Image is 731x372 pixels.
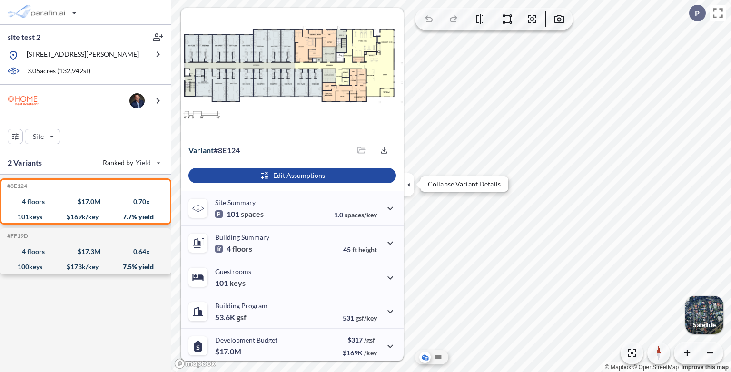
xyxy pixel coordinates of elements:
[8,32,40,42] p: site test 2
[215,313,247,322] p: 53.6K
[8,92,39,109] img: BrandImage
[358,245,377,254] span: height
[693,321,716,329] p: Satellite
[8,157,42,168] p: 2 Variants
[428,180,501,188] p: Collapse Variant Details
[136,158,151,167] span: Yield
[364,349,377,357] span: /key
[27,66,90,77] p: 3.05 acres ( 132,942 sf)
[215,198,256,206] p: Site Summary
[433,352,444,363] button: Site Plan
[343,349,377,357] p: $169K
[605,364,631,371] a: Mapbox
[215,278,246,288] p: 101
[188,146,214,155] span: Variant
[343,336,377,344] p: $317
[682,364,729,371] a: Improve this map
[237,313,247,322] span: gsf
[334,211,377,219] p: 1.0
[215,267,251,275] p: Guestrooms
[129,93,145,108] img: user logo
[215,233,269,241] p: Building Summary
[181,8,404,137] img: Floorplans preview
[364,336,375,344] span: /gsf
[174,358,216,369] a: Mapbox homepage
[343,245,377,254] p: 45
[352,245,357,254] span: ft
[685,296,723,334] button: Switcher ImageSatellite
[685,296,723,334] img: Switcher Image
[273,171,325,180] p: Edit Assumptions
[215,336,277,344] p: Development Budget
[229,278,246,288] span: keys
[95,155,167,170] button: Ranked by Yield
[188,146,240,155] p: # 8e124
[27,49,139,61] p: [STREET_ADDRESS][PERSON_NAME]
[241,209,264,219] span: spaces
[33,132,44,141] p: Site
[215,209,264,219] p: 101
[632,364,679,371] a: OpenStreetMap
[343,314,377,322] p: 531
[695,9,700,18] p: P
[5,233,28,239] h5: Click to copy the code
[188,168,396,183] button: Edit Assumptions
[5,183,27,189] h5: Click to copy the code
[356,314,377,322] span: gsf/key
[25,129,60,144] button: Site
[345,211,377,219] span: spaces/key
[215,244,252,254] p: 4
[232,244,252,254] span: floors
[419,352,431,363] button: Aerial View
[215,302,267,310] p: Building Program
[215,347,243,356] p: $17.0M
